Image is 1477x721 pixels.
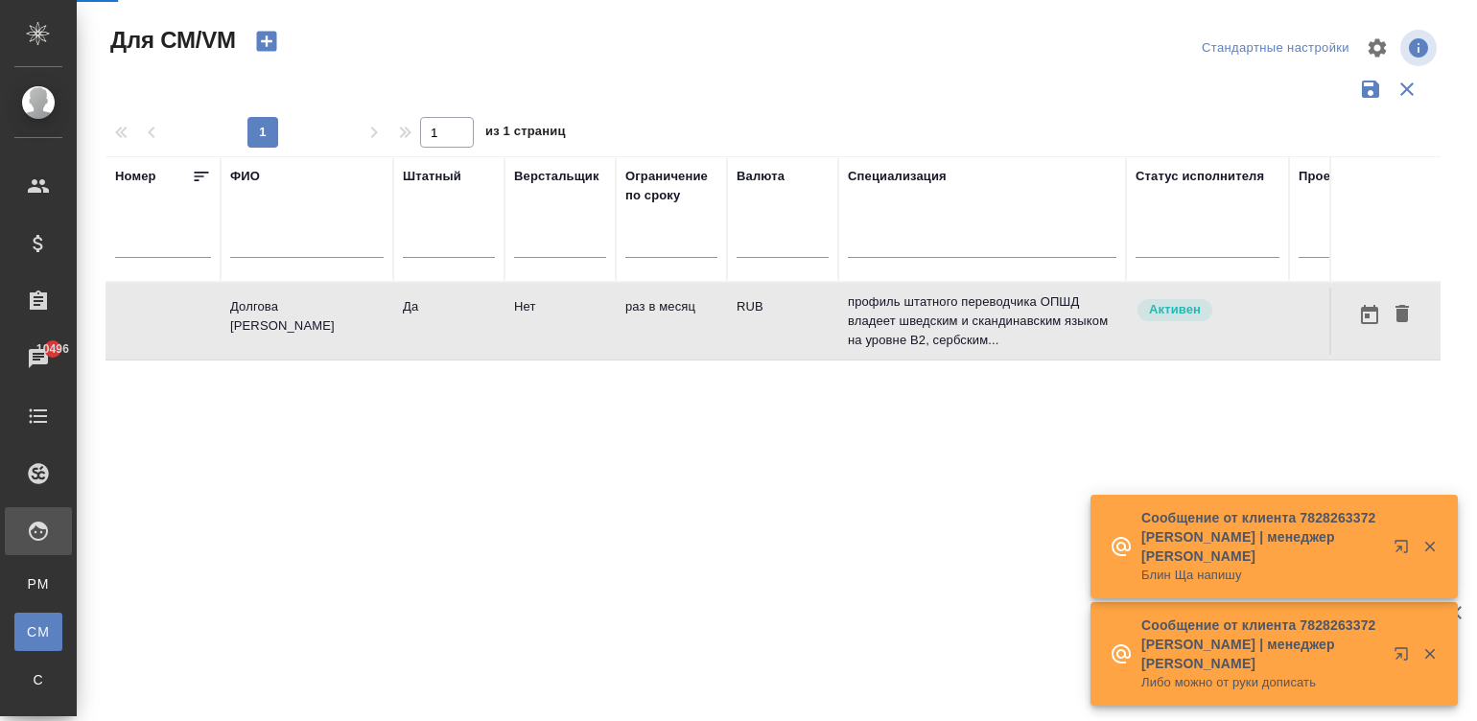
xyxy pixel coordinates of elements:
[1141,673,1381,692] p: Либо можно от руки дописать
[1400,30,1441,66] span: Посмотреть информацию
[848,167,947,186] div: Специализация
[737,167,785,186] div: Валюта
[1382,527,1428,573] button: Открыть в новой вкладке
[24,622,53,641] span: CM
[727,288,838,355] td: RUB
[105,25,236,56] span: Для СМ/VM
[244,25,290,58] button: Создать
[625,167,717,205] div: Ограничение по сроку
[1352,71,1389,107] button: Сохранить фильтры
[1149,300,1201,319] p: Активен
[504,288,616,355] td: Нет
[24,574,53,593] span: PM
[1410,645,1449,663] button: Закрыть
[1136,297,1279,323] div: Рядовой исполнитель: назначай с учетом рейтинга
[1141,508,1381,566] p: Сообщение от клиента 7828263372 [PERSON_NAME] | менеджер [PERSON_NAME]
[1136,167,1264,186] div: Статус исполнителя
[1141,566,1381,585] p: Блин Ща напишу
[1299,167,1410,186] div: Проектный отдел
[5,335,72,383] a: 10496
[1386,297,1418,333] button: Удалить
[1141,616,1381,673] p: Сообщение от клиента 7828263372 [PERSON_NAME] | менеджер [PERSON_NAME]
[1197,34,1354,63] div: split button
[616,288,727,355] td: раз в месяц
[848,292,1116,350] p: профиль штатного переводчика ОПШД владеет шведским и скандинавским языком на уровне В2, сербским...
[1410,538,1449,555] button: Закрыть
[14,565,62,603] a: PM
[24,670,53,689] span: С
[1354,25,1400,71] span: Настроить таблицу
[514,167,599,186] div: Верстальщик
[14,613,62,651] a: CM
[403,167,461,186] div: Штатный
[25,339,81,359] span: 10496
[1389,71,1425,107] button: Сбросить фильтры
[230,167,260,186] div: ФИО
[393,288,504,355] td: Да
[485,120,566,148] span: из 1 страниц
[221,288,393,355] td: Долгова [PERSON_NAME]
[14,661,62,699] a: С
[1382,635,1428,681] button: Открыть в новой вкладке
[1353,297,1386,333] button: Открыть календарь загрузки
[115,167,156,186] div: Номер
